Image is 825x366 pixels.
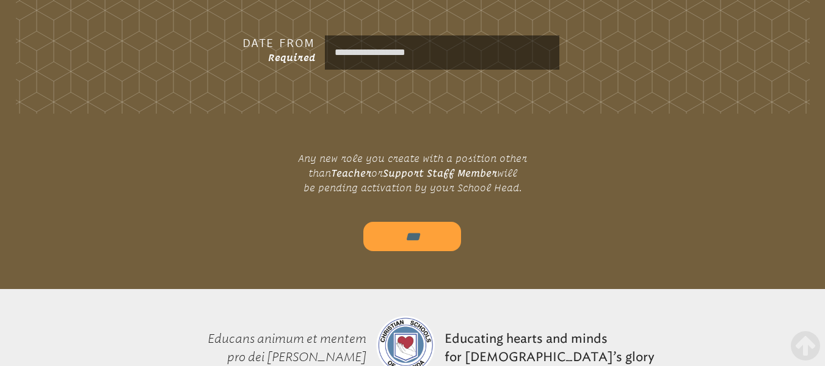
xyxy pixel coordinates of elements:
span: Required [268,52,315,63]
h3: Date From [120,35,315,50]
strong: Support Staff Member [383,167,497,178]
strong: Teacher [331,167,371,178]
p: Any new role you create with a position other than or will be pending activation by your School H... [271,146,554,200]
